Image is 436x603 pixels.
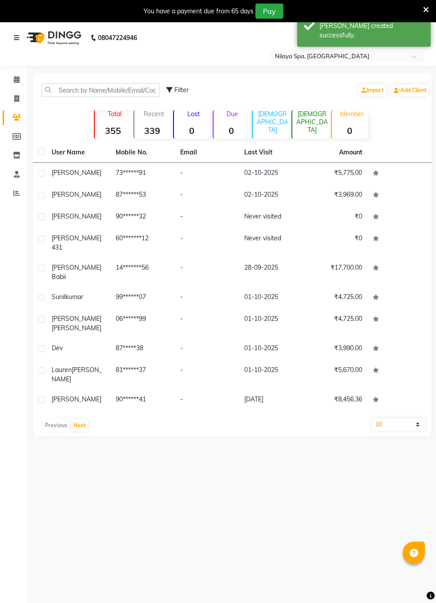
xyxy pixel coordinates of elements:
p: Due [215,110,250,118]
td: ₹5,670.00 [303,360,367,389]
td: 28-09-2025 [239,258,303,287]
td: ₹0 [303,206,367,228]
td: - [175,287,239,309]
strong: 355 [95,125,131,136]
b: 08047224946 [98,25,137,50]
td: - [175,309,239,338]
td: - [175,163,239,185]
p: Lost [178,110,210,118]
td: - [175,258,239,287]
td: - [175,185,239,206]
td: 01-10-2025 [239,360,303,389]
td: 01-10-2025 [239,338,303,360]
td: ₹3,969.00 [303,185,367,206]
strong: 0 [174,125,210,136]
span: [PERSON_NAME] [52,395,101,403]
span: [PERSON_NAME] [52,324,101,332]
strong: 339 [134,125,170,136]
th: Email [175,142,239,163]
span: Filter [174,86,189,94]
span: kumar [65,293,83,301]
td: ₹0 [303,228,367,258]
td: ₹17,700.00 [303,258,367,287]
td: 02-10-2025 [239,163,303,185]
span: [PERSON_NAME] [52,190,101,198]
td: ₹8,456.36 [303,389,367,411]
td: ₹4,725.00 [303,287,367,309]
span: [PERSON_NAME] [52,212,101,220]
a: Add Client [392,84,429,97]
span: [PERSON_NAME] [52,169,101,177]
span: sunil [52,293,65,301]
span: [PERSON_NAME] 431 [52,234,101,251]
th: Mobile No. [110,142,174,163]
button: Next [71,419,88,432]
p: [DEMOGRAPHIC_DATA] [256,110,289,134]
span: Lauren [52,366,72,374]
th: User Name [46,142,110,163]
input: Search by Name/Mobile/Email/Code [41,83,160,97]
td: - [175,228,239,258]
td: 02-10-2025 [239,185,303,206]
td: ₹5,775.00 [303,163,367,185]
td: Never visited [239,228,303,258]
th: Amount [334,142,367,162]
td: ₹3,990.00 [303,338,367,360]
strong: 0 [214,125,250,136]
strong: 218 [253,141,289,152]
span: Dev [52,344,63,352]
p: Total [98,110,131,118]
span: Babii [52,273,66,281]
img: logo [23,25,84,50]
span: [PERSON_NAME] [52,263,101,271]
td: - [175,206,239,228]
button: Pay [255,4,283,19]
a: Import [359,84,386,97]
td: - [175,389,239,411]
td: - [175,360,239,389]
td: ₹4,725.00 [303,309,367,338]
td: 01-10-2025 [239,309,303,338]
td: 01-10-2025 [239,287,303,309]
strong: 0 [332,125,368,136]
span: [PERSON_NAME] [52,366,102,383]
p: Recent [138,110,170,118]
span: [PERSON_NAME] [52,315,101,323]
div: You have a payment due from 65 days [144,7,254,16]
td: Never visited [239,206,303,228]
td: [DATE] [239,389,303,411]
p: [DEMOGRAPHIC_DATA] [296,110,328,134]
td: - [175,338,239,360]
p: Member [335,110,368,118]
th: Last Visit [239,142,303,163]
strong: 83 [292,141,328,152]
div: Bill created successfully. [319,21,424,40]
